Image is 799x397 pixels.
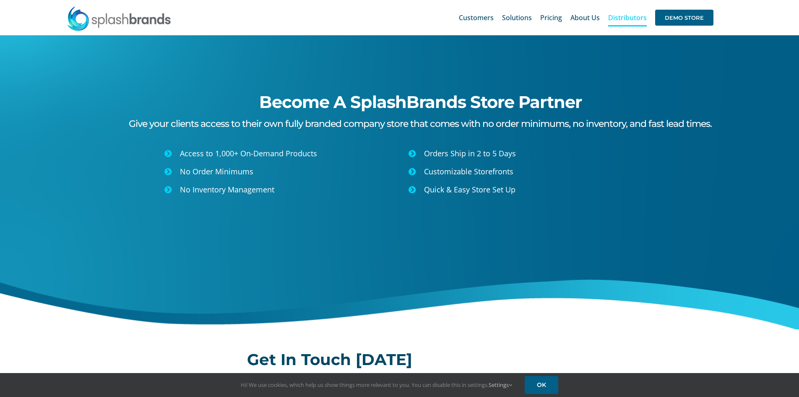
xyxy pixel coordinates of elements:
[655,4,713,31] a: DEMO STORE
[540,14,562,21] span: Pricing
[67,6,172,31] img: SplashBrands.com Logo
[459,14,494,21] span: Customers
[180,166,253,176] span: No Order Minimums
[247,372,552,386] h4: Set Up Stores In Just One Week
[489,381,512,389] a: Settings
[608,4,647,31] a: Distributors
[241,381,512,389] span: Hi! We use cookies, which help us show things more relevant to you. You can disable this in setti...
[180,148,317,158] span: Access to 1,000+ On-Demand Products
[655,10,713,26] span: DEMO STORE
[608,14,647,21] span: Distributors
[540,4,562,31] a: Pricing
[424,148,516,158] span: Orders Ship in 2 to 5 Days
[259,92,582,112] span: Become A SplashBrands Store Partner
[570,14,600,21] span: About Us
[424,184,515,195] span: Quick & Easy Store Set Up
[459,4,494,31] a: Customers
[502,14,532,21] span: Solutions
[459,4,713,31] nav: Main Menu
[525,376,558,394] a: OK
[180,184,274,195] span: No Inventory Management
[129,118,712,129] span: Give your clients access to their own fully branded company store that comes with no order minimu...
[247,351,552,368] h2: Get In Touch [DATE]
[424,166,513,176] span: Customizable Storefronts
